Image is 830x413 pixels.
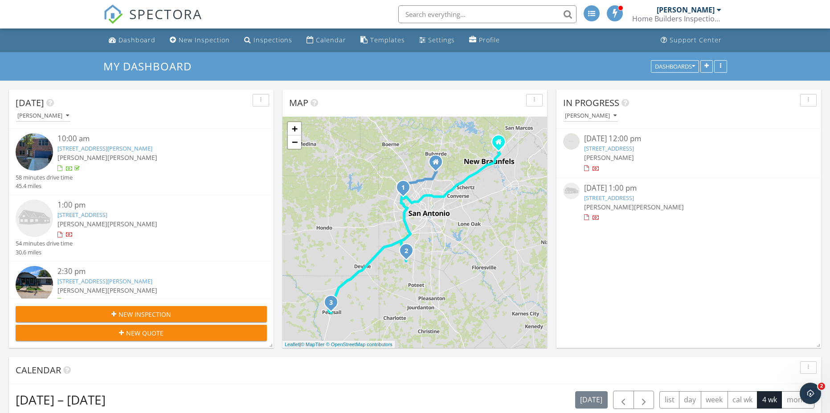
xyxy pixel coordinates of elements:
div: [PERSON_NAME] [17,113,69,119]
span: [PERSON_NAME] [634,203,684,211]
div: Home Builders Inspection Group Structural Analysis [632,14,721,23]
img: 9572336%2Fcover_photos%2FF9AtcSgXGa2Gmam1GwJB%2Fsmall.jpg [16,266,53,303]
span: [PERSON_NAME] [107,220,157,228]
button: 4 wk [757,391,782,409]
div: 1:00 pm [57,200,246,211]
div: Dashboard [119,36,155,44]
div: 10:00 am [57,133,246,144]
div: [DATE] 1:00 pm [584,183,793,194]
a: SPECTORA [103,12,202,31]
a: [DATE] 12:00 pm [STREET_ADDRESS] [PERSON_NAME] [563,133,814,173]
a: [STREET_ADDRESS] [57,211,107,219]
div: 2:30 pm [57,266,246,277]
a: 10:00 am [STREET_ADDRESS][PERSON_NAME] [PERSON_NAME][PERSON_NAME] 58 minutes drive time 45.4 miles [16,133,267,190]
button: Next [634,391,654,409]
a: Profile [466,32,503,49]
div: | [282,341,395,348]
img: The Best Home Inspection Software - Spectora [103,4,123,24]
a: New Inspection [166,32,233,49]
button: cal wk [728,391,758,409]
div: New Inspection [179,36,230,44]
input: Search everything... [398,5,577,23]
div: [PERSON_NAME] [657,5,715,14]
span: In Progress [563,97,619,109]
a: [DATE] 1:00 pm [STREET_ADDRESS] [PERSON_NAME][PERSON_NAME] [563,183,814,222]
button: day [679,391,701,409]
div: 58 minutes drive time [16,173,73,182]
button: Dashboards [651,60,699,73]
div: [PERSON_NAME] [565,113,617,119]
a: Dashboard [105,32,159,49]
div: 7706 Mainland Woods, San Antonio, TX 78250 [403,187,409,192]
a: 2:30 pm [STREET_ADDRESS][PERSON_NAME] [PERSON_NAME][PERSON_NAME] 1 hours and 9 minutes drive time... [16,266,267,323]
div: 45.4 miles [16,182,73,190]
a: My Dashboard [103,59,199,74]
div: Calendar [316,36,346,44]
div: 54 minutes drive time [16,239,73,248]
a: Support Center [657,32,725,49]
button: [DATE] [575,391,608,409]
a: © MapTiler [301,342,325,347]
span: [PERSON_NAME] [107,286,157,294]
span: [PERSON_NAME] [107,153,157,162]
button: [PERSON_NAME] [563,110,618,122]
span: [PERSON_NAME] [57,220,107,228]
div: Settings [428,36,455,44]
i: 3 [329,300,333,306]
div: 364 Solitaire Path, New Braunfels TX 78130 [499,142,504,147]
div: [DATE] 12:00 pm [584,133,793,144]
span: [PERSON_NAME] [57,153,107,162]
a: Settings [416,32,458,49]
button: Previous [613,391,634,409]
span: New Inspection [119,310,171,319]
span: New Quote [126,328,164,338]
span: [PERSON_NAME] [584,203,634,211]
span: [DATE] [16,97,44,109]
a: © OpenStreetMap contributors [326,342,393,347]
div: 30.6 miles [16,248,73,257]
div: Dashboards [655,63,695,70]
button: New Quote [16,325,267,341]
a: [STREET_ADDRESS] [584,144,634,152]
span: Calendar [16,364,61,376]
button: list [659,391,679,409]
button: month [781,391,814,409]
iframe: Intercom live chat [800,383,821,404]
div: 88 Sanctuary ln, Von Ormy, TX 78073 [406,250,412,256]
div: Support Center [670,36,722,44]
div: Inspections [253,36,292,44]
h2: [DATE] – [DATE] [16,391,106,409]
span: [PERSON_NAME] [584,153,634,162]
button: week [701,391,728,409]
a: Leaflet [285,342,299,347]
img: 9572305%2Fcover_photos%2FyQSLOugXYwelsPV0ZctA%2Fsmall.jpg [16,133,53,171]
span: Map [289,97,308,109]
img: streetview [563,133,580,150]
span: 2 [818,383,825,390]
a: 1:00 pm [STREET_ADDRESS] [PERSON_NAME][PERSON_NAME] 54 minutes drive time 30.6 miles [16,200,267,257]
a: [STREET_ADDRESS][PERSON_NAME] [57,144,152,152]
a: Zoom in [288,122,301,135]
span: [PERSON_NAME] [57,286,107,294]
a: [STREET_ADDRESS][PERSON_NAME] [57,277,152,285]
div: Profile [479,36,500,44]
img: house-placeholder-square-ca63347ab8c70e15b013bc22427d3df0f7f082c62ce06d78aee8ec4e70df452f.jpg [563,183,580,199]
img: house-placeholder-square-ca63347ab8c70e15b013bc22427d3df0f7f082c62ce06d78aee8ec4e70df452f.jpg [16,200,53,237]
div: 21915 US Highway 281, San Antonio TX 78258 [436,162,441,167]
button: [PERSON_NAME] [16,110,71,122]
a: Templates [357,32,409,49]
span: SPECTORA [129,4,202,23]
div: 219 S Peach St, Pearsall, TX 78061 [331,302,336,307]
div: Templates [370,36,405,44]
a: [STREET_ADDRESS] [584,194,634,202]
a: Calendar [303,32,350,49]
i: 1 [401,185,405,191]
i: 2 [405,248,408,254]
a: Inspections [241,32,296,49]
a: Zoom out [288,135,301,149]
button: New Inspection [16,306,267,322]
